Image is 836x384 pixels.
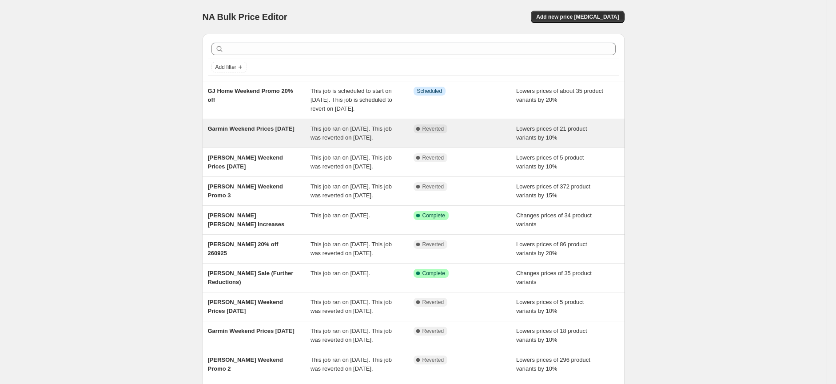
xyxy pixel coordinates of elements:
span: [PERSON_NAME] [PERSON_NAME] Increases [208,212,285,228]
span: Reverted [422,328,444,335]
span: Lowers prices of 296 product variants by 10% [516,356,590,372]
span: [PERSON_NAME] 20% off 260925 [208,241,279,256]
span: This job ran on [DATE]. This job was reverted on [DATE]. [311,356,392,372]
span: Lowers prices of 18 product variants by 10% [516,328,587,343]
span: Lowers prices of about 35 product variants by 20% [516,88,603,103]
span: This job is scheduled to start on [DATE]. This job is scheduled to revert on [DATE]. [311,88,392,112]
span: [PERSON_NAME] Weekend Prices [DATE] [208,154,283,170]
span: Add filter [215,64,236,71]
span: GJ Home Weekend Promo 20% off [208,88,293,103]
span: Reverted [422,125,444,132]
button: Add new price [MEDICAL_DATA] [531,11,624,23]
span: This job ran on [DATE]. This job was reverted on [DATE]. [311,241,392,256]
span: This job ran on [DATE]. This job was reverted on [DATE]. [311,299,392,314]
span: This job ran on [DATE]. This job was reverted on [DATE]. [311,328,392,343]
span: Lowers prices of 5 product variants by 10% [516,154,584,170]
span: Add new price [MEDICAL_DATA] [536,13,619,20]
span: This job ran on [DATE]. This job was reverted on [DATE]. [311,154,392,170]
span: Changes prices of 34 product variants [516,212,592,228]
span: NA Bulk Price Editor [203,12,287,22]
span: Changes prices of 35 product variants [516,270,592,285]
span: Garmin Weekend Prices [DATE] [208,328,295,334]
span: Reverted [422,356,444,364]
span: Lowers prices of 21 product variants by 10% [516,125,587,141]
span: This job ran on [DATE]. This job was reverted on [DATE]. [311,125,392,141]
span: Scheduled [417,88,442,95]
span: [PERSON_NAME] Weekend Promo 3 [208,183,283,199]
span: Complete [422,270,445,277]
span: Reverted [422,154,444,161]
span: Lowers prices of 5 product variants by 10% [516,299,584,314]
span: Complete [422,212,445,219]
span: Reverted [422,183,444,190]
span: Reverted [422,299,444,306]
span: Lowers prices of 372 product variants by 15% [516,183,590,199]
span: This job ran on [DATE]. This job was reverted on [DATE]. [311,183,392,199]
span: [PERSON_NAME] Weekend Promo 2 [208,356,283,372]
span: This job ran on [DATE]. [311,270,370,276]
span: Reverted [422,241,444,248]
span: [PERSON_NAME] Weekend Prices [DATE] [208,299,283,314]
span: Garmin Weekend Prices [DATE] [208,125,295,132]
span: Lowers prices of 86 product variants by 20% [516,241,587,256]
span: This job ran on [DATE]. [311,212,370,219]
span: [PERSON_NAME] Sale (Further Reductions) [208,270,294,285]
button: Add filter [211,62,247,72]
